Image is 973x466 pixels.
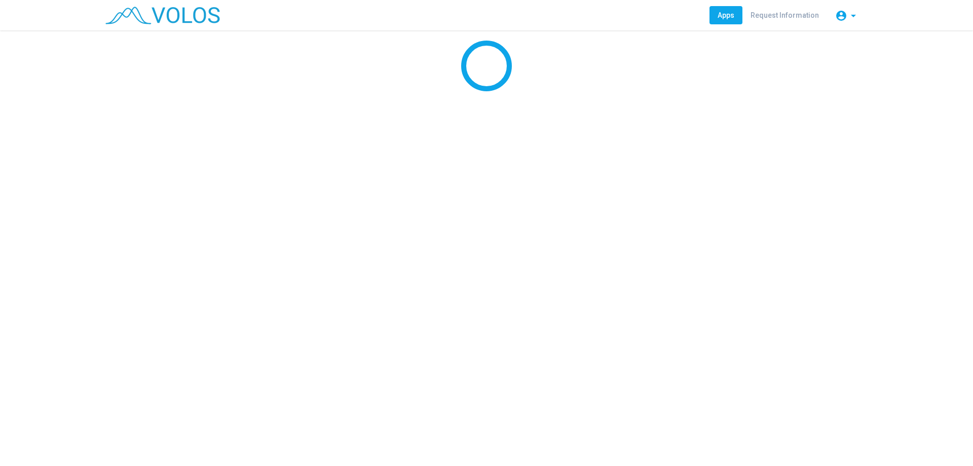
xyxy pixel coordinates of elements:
mat-icon: arrow_drop_down [847,10,859,22]
a: Request Information [742,6,827,24]
a: Apps [709,6,742,24]
span: Request Information [751,11,819,19]
mat-icon: account_circle [835,10,847,22]
span: Apps [718,11,734,19]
